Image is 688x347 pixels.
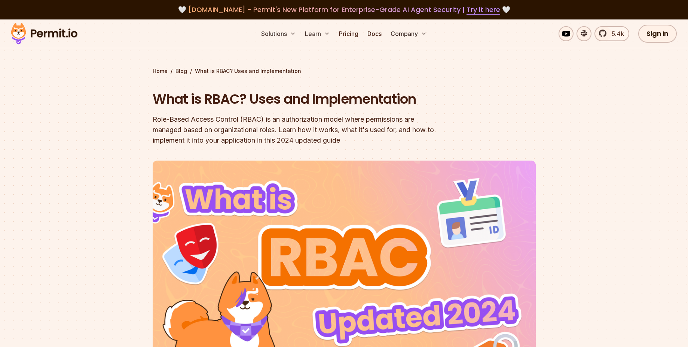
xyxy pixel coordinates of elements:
a: Docs [364,26,385,41]
span: [DOMAIN_NAME] - Permit's New Platform for Enterprise-Grade AI Agent Security | [188,5,500,14]
a: Blog [175,67,187,75]
a: 5.4k [594,26,629,41]
a: Sign In [638,25,677,43]
img: Permit logo [7,21,81,46]
a: Try it here [467,5,500,15]
button: Company [388,26,430,41]
a: Home [153,67,168,75]
div: / / [153,67,536,75]
button: Learn [302,26,333,41]
div: 🤍 🤍 [18,4,670,15]
button: Solutions [258,26,299,41]
h1: What is RBAC? Uses and Implementation [153,90,440,109]
div: Role-Based Access Control (RBAC) is an authorization model where permissions are managed based on... [153,114,440,146]
span: 5.4k [607,29,624,38]
a: Pricing [336,26,361,41]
